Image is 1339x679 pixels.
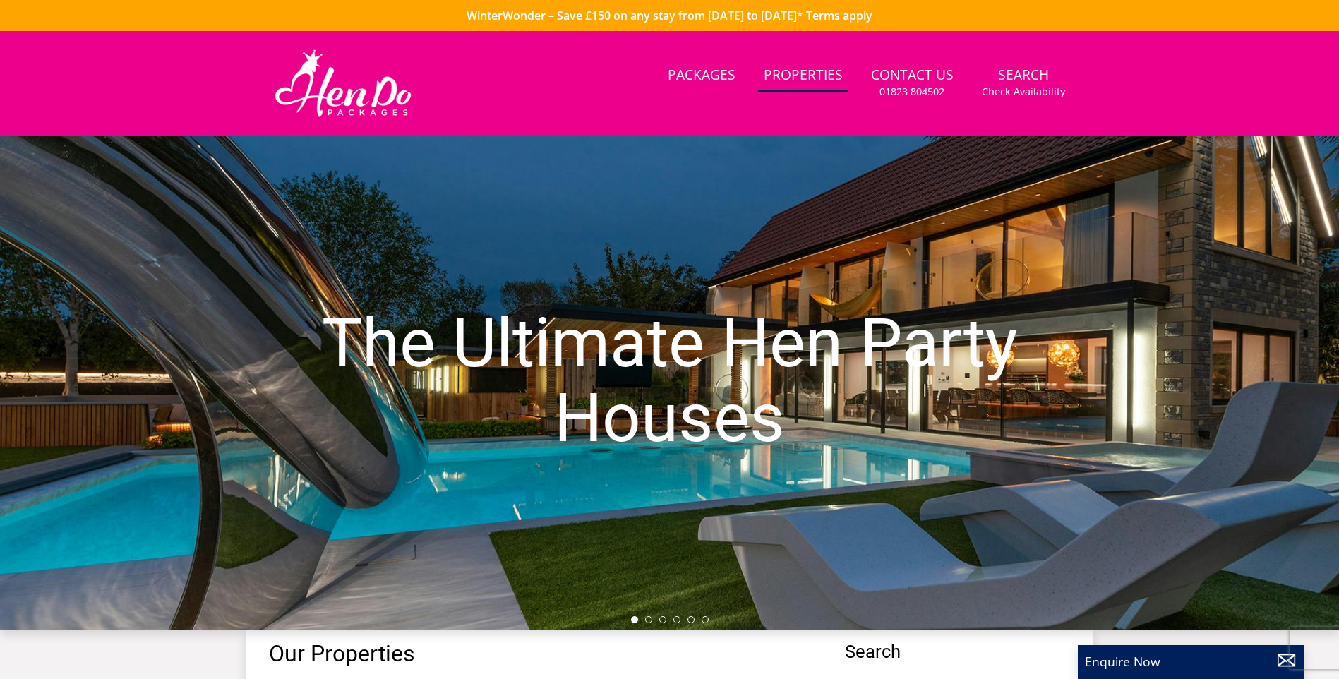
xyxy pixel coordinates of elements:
p: Enquire Now [1085,652,1297,671]
a: Contact Us01823 804502 [865,60,959,106]
h1: The Ultimate Hen Party Houses [201,278,1139,483]
img: Hen Do Packages [269,48,418,119]
a: Packages [662,60,741,92]
span: Search [845,642,1071,661]
a: Properties [758,60,848,92]
h1: Our Properties [269,642,839,666]
small: 01823 804502 [879,85,944,99]
small: Check Availability [982,85,1065,99]
a: SearchCheck Availability [976,60,1071,106]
